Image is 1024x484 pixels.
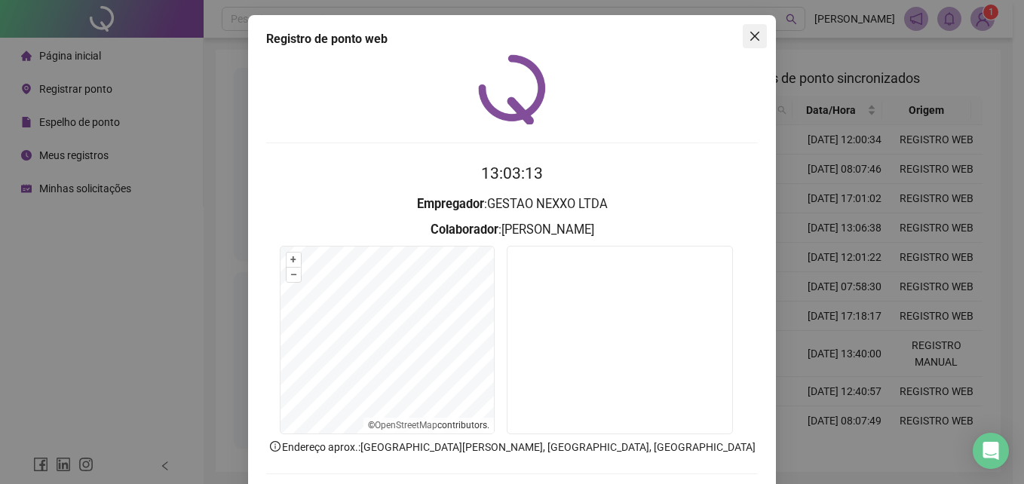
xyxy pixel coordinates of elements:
[973,433,1009,469] div: Open Intercom Messenger
[368,420,489,430] li: © contributors.
[266,195,758,214] h3: : GESTAO NEXXO LTDA
[375,420,437,430] a: OpenStreetMap
[478,54,546,124] img: QRPoint
[287,253,301,267] button: +
[431,222,498,237] strong: Colaborador
[481,164,543,182] time: 13:03:13
[266,220,758,240] h3: : [PERSON_NAME]
[417,197,484,211] strong: Empregador
[743,24,767,48] button: Close
[266,30,758,48] div: Registro de ponto web
[268,440,282,453] span: info-circle
[266,439,758,455] p: Endereço aprox. : [GEOGRAPHIC_DATA][PERSON_NAME], [GEOGRAPHIC_DATA], [GEOGRAPHIC_DATA]
[287,268,301,282] button: –
[749,30,761,42] span: close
